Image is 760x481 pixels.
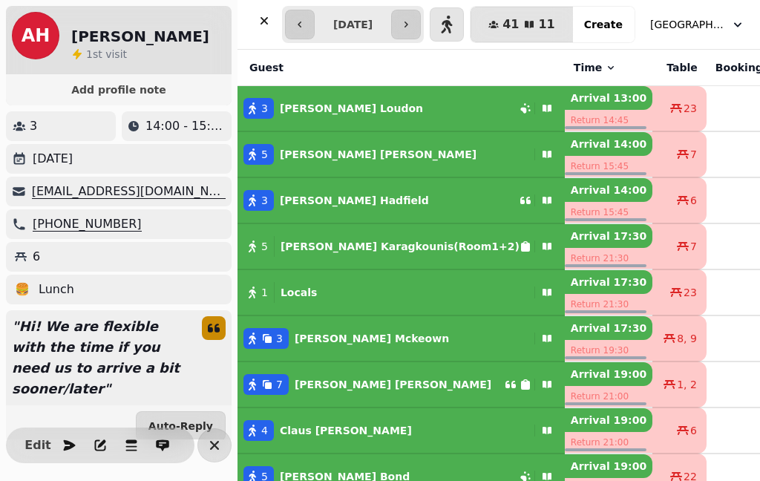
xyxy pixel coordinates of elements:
span: 7 [276,377,283,392]
span: Edit [29,439,47,451]
span: 7 [690,147,697,162]
span: 11 [538,19,554,30]
p: Locals [281,285,317,300]
span: 6 [690,423,697,438]
span: Create [584,19,623,30]
p: [PERSON_NAME] [PERSON_NAME] [295,377,491,392]
button: 4Claus [PERSON_NAME] [237,413,565,448]
button: 5[PERSON_NAME] Karagkounis(Room1+2) [237,229,565,264]
p: Return 19:30 [565,340,652,361]
button: Edit [23,431,53,460]
button: Add profile note [12,80,226,99]
span: [GEOGRAPHIC_DATA] [650,17,724,32]
p: 🍔 [15,281,30,298]
p: Return 21:30 [565,248,652,269]
p: Return 14:45 [565,110,652,131]
p: Return 15:45 [565,156,652,177]
span: 8, 9 [677,331,697,346]
button: 4111 [471,7,573,42]
button: Time [574,60,617,75]
span: 3 [276,331,283,346]
p: 6 [33,248,40,266]
p: [DATE] [33,150,73,168]
span: 1, 2 [677,377,697,392]
span: Time [574,60,602,75]
p: [PERSON_NAME] [PERSON_NAME] [280,147,476,162]
span: 7 [690,239,697,254]
p: " Hi! We are flexible with the time if you need us to arrive a bit sooner/later " [6,310,190,405]
button: 5[PERSON_NAME] [PERSON_NAME] [237,137,565,172]
span: Auto-Reply [148,421,213,431]
span: AH [22,27,50,45]
h2: [PERSON_NAME] [71,26,209,47]
span: 3 [261,193,268,208]
button: [GEOGRAPHIC_DATA] [641,11,754,38]
button: 3[PERSON_NAME] Hadfield [237,183,565,218]
p: Return 21:30 [565,294,652,315]
button: Create [572,7,635,42]
p: [PERSON_NAME] Loudon [280,101,423,116]
p: visit [86,47,127,62]
p: Return 21:00 [565,386,652,407]
button: 3[PERSON_NAME] Loudon [237,91,565,126]
p: [PERSON_NAME] Hadfield [280,193,429,208]
button: Auto-Reply [136,411,226,441]
p: Arrival 17:30 [565,224,652,248]
span: 3 [261,101,268,116]
p: [PERSON_NAME] Mckeown [295,331,449,346]
p: Return 21:00 [565,432,652,453]
p: Claus [PERSON_NAME] [280,423,412,438]
p: Arrival 13:00 [565,86,652,110]
p: Arrival 17:30 [565,316,652,340]
p: Lunch [39,281,74,298]
p: Return 15:45 [565,202,652,223]
p: Arrival 19:00 [565,362,652,386]
span: 6 [690,193,697,208]
p: 14:00 - 15:45 [145,117,226,135]
p: Arrival 14:00 [565,178,652,202]
span: Add profile note [24,85,214,95]
p: Arrival 17:30 [565,270,652,294]
span: 5 [261,147,268,162]
p: Arrival 19:00 [565,408,652,432]
span: 41 [502,19,519,30]
p: [PERSON_NAME] Karagkounis(Room1+2) [281,239,520,254]
button: 3[PERSON_NAME] Mckeown [237,321,565,356]
th: Guest [237,50,565,86]
span: 23 [684,101,697,116]
span: 1 [86,48,93,60]
button: 7[PERSON_NAME] [PERSON_NAME] [237,367,565,402]
p: 3 [30,117,37,135]
button: 1Locals [237,275,565,310]
span: st [93,48,105,60]
span: 23 [684,285,697,300]
span: 4 [261,423,268,438]
p: Arrival 14:00 [565,132,652,156]
th: Table [652,50,707,86]
span: 1 [261,285,268,300]
span: 5 [261,239,268,254]
p: Arrival 19:00 [565,454,652,478]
